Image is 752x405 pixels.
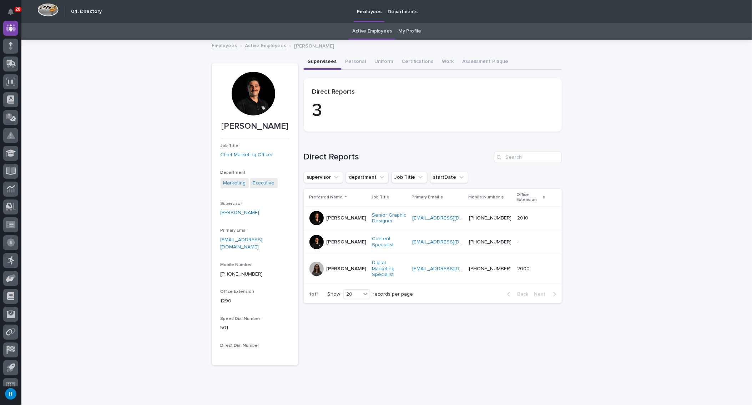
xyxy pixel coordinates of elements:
[372,193,390,201] p: Job Title
[304,55,341,70] button: Supervisees
[341,55,370,70] button: Personal
[221,151,273,159] a: Chief Marketing Officer
[430,172,468,183] button: startDate
[245,41,287,49] a: Active Employees
[221,272,263,277] a: [PHONE_NUMBER]
[327,239,367,245] p: [PERSON_NAME]
[517,265,531,272] p: 2000
[412,239,493,245] a: [EMAIL_ADDRESS][DOMAIN_NAME]
[221,344,259,348] span: Direct Dial Number
[221,121,289,132] p: [PERSON_NAME]
[469,216,511,221] a: [PHONE_NUMBER]
[221,209,259,217] a: [PERSON_NAME]
[71,9,102,15] h2: 04. Directory
[312,88,553,96] p: Direct Reports
[372,212,407,224] a: Senior Graphic Designer
[3,4,18,19] button: Notifications
[223,179,246,187] a: Marketing
[352,23,392,40] a: Active Employees
[438,55,458,70] button: Work
[398,23,421,40] a: My Profile
[221,263,252,267] span: Mobile Number
[501,291,531,297] button: Back
[517,238,520,245] p: -
[312,100,553,122] p: 3
[469,239,511,245] a: [PHONE_NUMBER]
[221,237,263,250] a: [EMAIL_ADDRESS][DOMAIN_NAME]
[221,144,239,148] span: Job Title
[304,206,562,230] tr: [PERSON_NAME]Senior Graphic Designer [EMAIL_ADDRESS][DOMAIN_NAME] [PHONE_NUMBER]20102010
[412,266,493,271] a: [EMAIL_ADDRESS][DOMAIN_NAME]
[534,292,550,297] span: Next
[372,260,407,278] a: Digital Marketing Specialist
[304,254,562,283] tr: [PERSON_NAME]Digital Marketing Specialist [EMAIL_ADDRESS][DOMAIN_NAME] [PHONE_NUMBER]20002000
[3,386,18,401] button: users-avatar
[37,3,59,16] img: Workspace Logo
[327,266,367,272] p: [PERSON_NAME]
[392,172,427,183] button: Job Title
[221,171,246,175] span: Department
[398,55,438,70] button: Certifications
[516,191,541,204] p: Office Extension
[373,291,413,297] p: records per page
[328,291,340,297] p: Show
[304,286,325,303] p: 1 of 1
[221,297,289,305] p: 1290
[253,179,275,187] a: Executive
[221,317,261,321] span: Speed Dial Number
[221,228,248,233] span: Primary Email
[309,193,343,201] p: Preferred Name
[346,172,389,183] button: department
[304,230,562,254] tr: [PERSON_NAME]Content Specialist [EMAIL_ADDRESS][DOMAIN_NAME] [PHONE_NUMBER]--
[494,152,562,163] input: Search
[469,266,511,271] a: [PHONE_NUMBER]
[16,7,20,12] p: 20
[458,55,513,70] button: Assessment Plaque
[212,41,237,49] a: Employees
[221,324,289,332] p: 501
[412,193,439,201] p: Primary Email
[327,215,367,221] p: [PERSON_NAME]
[304,172,343,183] button: supervisor
[344,291,361,298] div: 20
[468,193,500,201] p: Mobile Number
[517,214,530,221] p: 2010
[9,9,18,20] div: Notifications20
[372,236,407,248] a: Content Specialist
[370,55,398,70] button: Uniform
[294,41,334,49] p: [PERSON_NAME]
[221,202,242,206] span: Supervisor
[221,290,254,294] span: Office Extension
[531,291,562,297] button: Next
[304,152,491,162] h1: Direct Reports
[513,292,529,297] span: Back
[412,216,493,221] a: [EMAIL_ADDRESS][DOMAIN_NAME]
